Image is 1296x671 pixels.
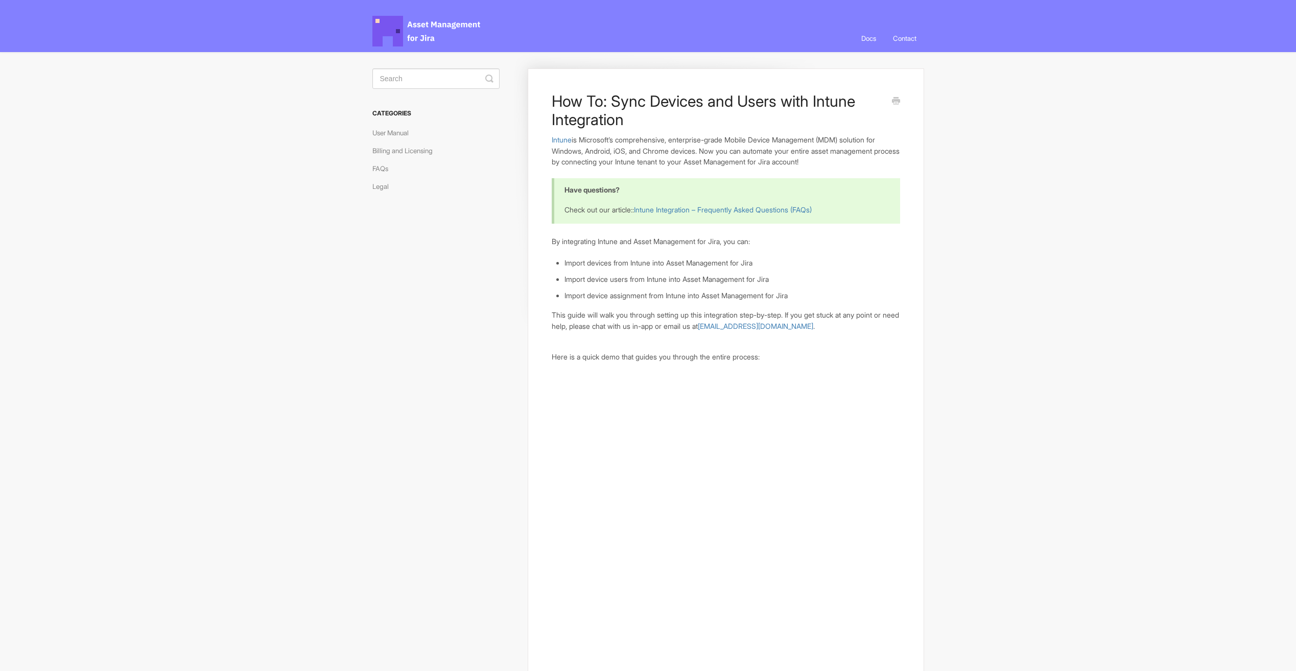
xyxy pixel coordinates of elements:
[372,104,500,123] h3: Categories
[552,134,900,167] p: is Microsoft’s comprehensive, enterprise-grade Mobile Device Management (MDM) solution for Window...
[372,160,396,177] a: FAQs
[552,309,900,331] p: This guide will walk you through setting up this integration step-by-step. If you get stuck at an...
[885,25,924,52] a: Contact
[372,125,416,141] a: User Manual
[372,16,482,46] span: Asset Management for Jira Docs
[552,236,900,247] p: By integrating Intune and Asset Management for Jira, you can:
[564,185,620,194] b: Have questions?
[564,274,900,285] li: Import device users from Intune into Asset Management for Jira
[564,204,887,215] p: Check out our article::
[552,92,884,129] h1: How To: Sync Devices and Users with Intune Integration
[552,135,572,144] a: Intune
[698,322,813,330] a: [EMAIL_ADDRESS][DOMAIN_NAME]
[372,178,396,195] a: Legal
[552,351,900,363] p: Here is a quick demo that guides you through the entire process:
[564,257,900,269] li: Import devices from Intune into Asset Management for Jira
[372,68,500,89] input: Search
[372,142,440,159] a: Billing and Licensing
[854,25,884,52] a: Docs
[634,205,812,214] a: Intune Integration – Frequently Asked Questions (FAQs)
[892,96,900,107] a: Print this Article
[564,290,900,301] li: Import device assignment from Intune into Asset Management for Jira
